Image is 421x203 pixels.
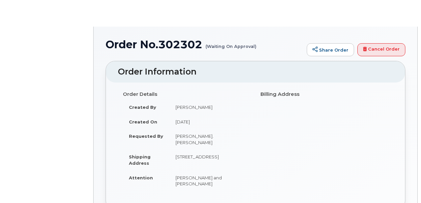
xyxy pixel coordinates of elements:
h2: Order Information [118,67,393,77]
small: (Waiting On Approval) [206,39,256,49]
a: Cancel Order [357,43,405,57]
td: [PERSON_NAME] [170,100,250,114]
h4: Billing Address [260,92,388,97]
strong: Requested By [129,133,163,139]
strong: Shipping Address [129,154,151,166]
td: [STREET_ADDRESS] [170,149,250,170]
strong: Created By [129,104,156,110]
strong: Created On [129,119,157,124]
h4: Order Details [123,92,250,97]
td: [DATE] [170,114,250,129]
strong: Attention [129,175,153,180]
h1: Order No.302302 [106,39,303,50]
a: Share Order [307,43,354,57]
td: [PERSON_NAME] and [PERSON_NAME] [170,170,250,191]
td: [PERSON_NAME].[PERSON_NAME] [170,129,250,149]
